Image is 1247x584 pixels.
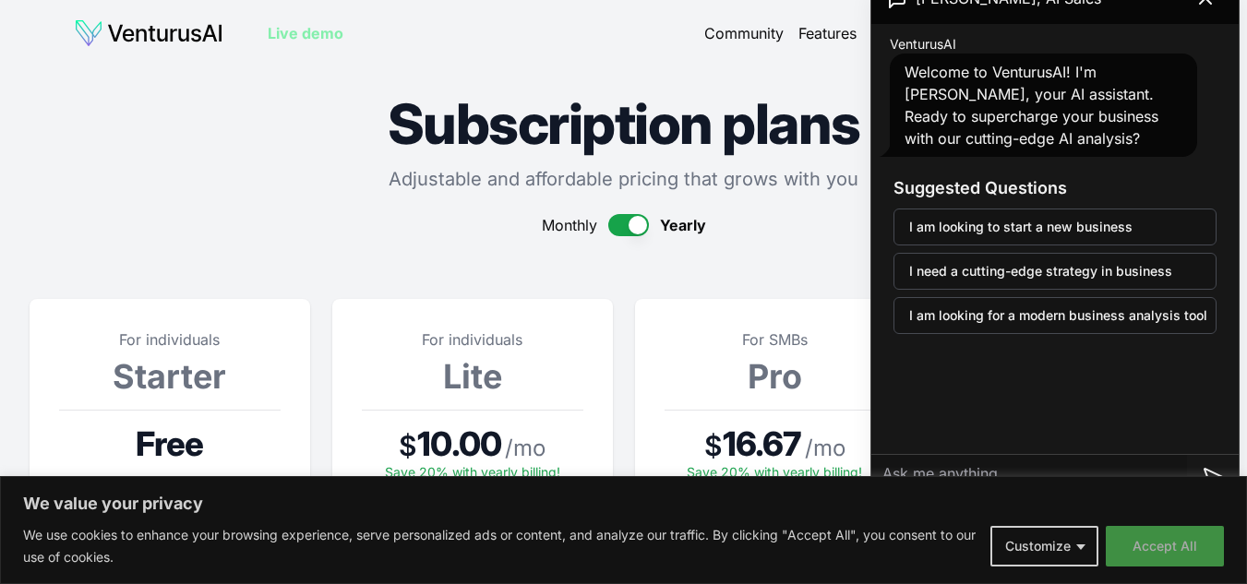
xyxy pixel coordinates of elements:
[798,22,857,44] a: Features
[74,18,223,48] img: logo
[23,493,1224,515] p: We value your privacy
[268,22,343,44] a: Live demo
[362,328,583,351] p: For individuals
[23,524,977,568] p: We use cookies to enhance your browsing experience, serve personalized ads or content, and analyz...
[30,96,1217,151] h1: Subscription plans
[893,297,1217,334] button: I am looking for a modern business analysis tool
[30,166,1217,192] p: Adjustable and affordable pricing that grows with you
[665,328,886,351] p: For SMBs
[505,434,546,463] span: / mo
[59,358,281,395] h3: Starter
[417,425,501,462] span: 10.00
[59,328,281,351] p: For individuals
[136,425,203,462] span: Free
[805,434,845,463] span: / mo
[893,253,1217,290] button: I need a cutting-edge strategy in business
[890,35,956,54] span: VenturusAI
[399,429,417,462] span: $
[723,425,802,462] span: 16.67
[704,429,723,462] span: $
[905,63,1158,148] span: Welcome to VenturusAI! I'm [PERSON_NAME], your AI assistant. Ready to supercharge your business w...
[1106,526,1224,566] button: Accept All
[704,22,784,44] a: Community
[893,209,1217,245] button: I am looking to start a new business
[990,526,1098,566] button: Customize
[665,358,886,395] h3: Pro
[362,358,583,395] h3: Lite
[542,214,597,236] span: Monthly
[893,175,1217,201] h3: Suggested Questions
[385,464,560,480] span: Save 20% with yearly billing!
[687,464,862,480] span: Save 20% with yearly billing!
[660,214,706,236] span: Yearly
